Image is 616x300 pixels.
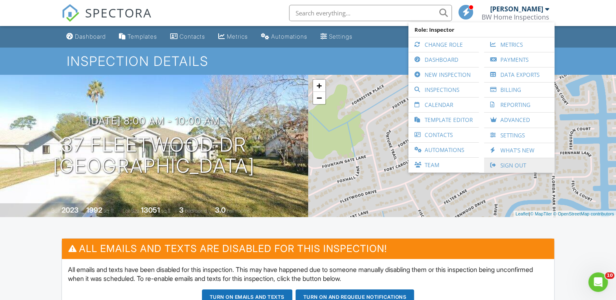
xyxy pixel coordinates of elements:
span: sq.ft. [161,208,171,214]
div: Settings [329,33,353,40]
span: SPECTORA [85,4,152,21]
iframe: Intercom live chat [588,272,608,292]
a: Data Exports [488,67,550,82]
div: 1992 [86,206,102,214]
a: New Inspection [412,67,475,82]
a: Settings [488,128,550,143]
div: Contacts [180,33,205,40]
a: © MapTiler [530,211,552,216]
a: Sign Out [488,158,550,173]
p: All emails and texts have been disabled for this inspection. This may have happened due to someon... [68,265,548,283]
a: Inspections [412,83,475,97]
a: Automations [412,143,475,157]
div: 3.0 [215,206,226,214]
a: Payments [488,52,550,67]
div: Metrics [227,33,248,40]
a: Leaflet [515,211,529,216]
a: Contacts [167,29,208,44]
span: bathrooms [227,208,250,214]
div: Dashboard [75,33,106,40]
div: Templates [127,33,157,40]
a: © OpenStreetMap contributors [553,211,614,216]
span: Role: Inspector [412,22,550,37]
a: Billing [488,83,550,97]
a: Template Editor [412,113,475,127]
a: Settings [317,29,356,44]
div: Automations [271,33,307,40]
a: SPECTORA [61,11,152,28]
a: Team [412,158,475,172]
a: Calendar [412,98,475,112]
span: Lot Size [123,208,140,214]
div: | [513,211,616,217]
h3: All emails and texts are disabled for this inspection! [62,239,554,259]
h1: Inspection Details [67,54,549,68]
span: Built [51,208,60,214]
img: The Best Home Inspection Software - Spectora [61,4,79,22]
a: Automations (Basic) [258,29,311,44]
div: 2023 [61,206,79,214]
div: 13051 [141,206,160,214]
h3: [DATE] 8:00 am - 10:00 am [88,115,220,126]
a: Change Role [412,37,475,52]
div: 3 [179,206,184,214]
span: 10 [605,272,614,279]
a: Reporting [488,98,550,112]
a: Metrics [488,37,550,52]
a: What's New [488,143,550,158]
a: Metrics [215,29,251,44]
a: Templates [116,29,160,44]
a: Advanced [488,113,550,128]
span: sq. ft. [103,208,115,214]
input: Search everything... [289,5,452,21]
a: Contacts [412,128,475,142]
a: Zoom out [313,92,325,104]
a: Dashboard [63,29,109,44]
h1: 37 Fleetwood Dr [GEOGRAPHIC_DATA] [53,134,255,177]
div: BW Home Inspections [482,13,549,21]
div: [PERSON_NAME] [490,5,543,13]
span: bedrooms [185,208,207,214]
a: Dashboard [412,52,475,67]
a: Zoom in [313,80,325,92]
